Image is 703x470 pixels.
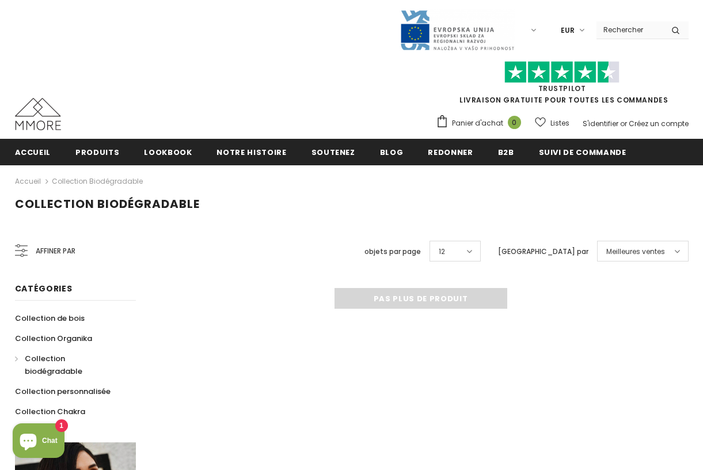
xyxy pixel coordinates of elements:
span: EUR [561,25,575,36]
span: LIVRAISON GRATUITE POUR TOUTES LES COMMANDES [436,66,689,105]
a: soutenez [311,139,355,165]
span: Catégories [15,283,73,294]
a: S'identifier [583,119,618,128]
a: Créez un compte [629,119,689,128]
input: Search Site [596,21,663,38]
a: Collection biodégradable [15,348,123,381]
span: Meilleures ventes [606,246,665,257]
span: Panier d'achat [452,117,503,129]
span: Listes [550,117,569,129]
a: Lookbook [144,139,192,165]
span: Affiner par [36,245,75,257]
span: Collection personnalisée [15,386,111,397]
span: 0 [508,116,521,129]
img: Faites confiance aux étoiles pilotes [504,61,620,84]
span: Lookbook [144,147,192,158]
a: Collection de bois [15,308,85,328]
a: Accueil [15,175,41,188]
a: Javni Razpis [400,25,515,35]
span: Notre histoire [216,147,286,158]
a: TrustPilot [538,84,586,93]
inbox-online-store-chat: Shopify online store chat [9,423,68,461]
span: or [620,119,627,128]
label: [GEOGRAPHIC_DATA] par [498,246,588,257]
label: objets par page [364,246,421,257]
a: Collection personnalisée [15,381,111,401]
span: Collection biodégradable [25,353,82,377]
span: Produits [75,147,119,158]
a: Redonner [428,139,473,165]
a: Listes [535,113,569,133]
span: Collection biodégradable [15,196,200,212]
a: Panier d'achat 0 [436,115,527,132]
a: Collection Organika [15,328,92,348]
span: Accueil [15,147,51,158]
img: Javni Razpis [400,9,515,51]
a: Accueil [15,139,51,165]
span: soutenez [311,147,355,158]
span: Redonner [428,147,473,158]
img: Cas MMORE [15,98,61,130]
a: Blog [380,139,404,165]
a: Collection Chakra [15,401,85,422]
span: B2B [498,147,514,158]
a: Produits [75,139,119,165]
span: Collection Chakra [15,406,85,417]
a: Notre histoire [216,139,286,165]
span: Collection de bois [15,313,85,324]
a: Collection biodégradable [52,176,143,186]
a: Suivi de commande [539,139,626,165]
span: Collection Organika [15,333,92,344]
span: Suivi de commande [539,147,626,158]
a: B2B [498,139,514,165]
span: Blog [380,147,404,158]
span: 12 [439,246,445,257]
